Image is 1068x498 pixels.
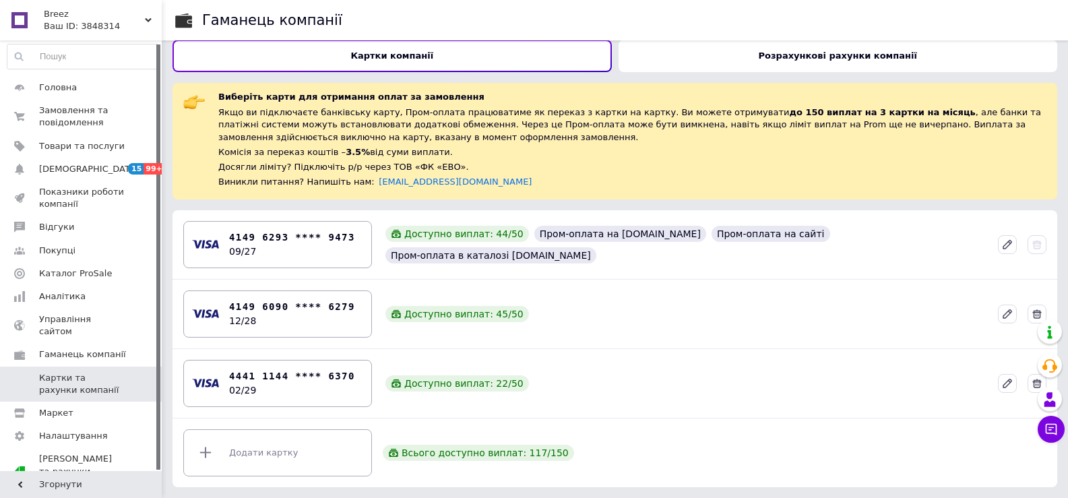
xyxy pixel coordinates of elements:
span: Виберіть карти для отримання оплат за замовлення [218,92,484,102]
div: Пром-оплата на [DOMAIN_NAME] [534,226,706,242]
div: Всього доступно виплат: 117 / 150 [383,445,574,461]
div: Якщо ви підключаєте банківську карту, Пром-оплата працюватиме як переказ з картки на картку. Ви м... [218,106,1046,144]
span: Управління сайтом [39,313,125,338]
span: Показники роботи компанії [39,186,125,210]
span: Breez [44,8,145,20]
button: Чат з покупцем [1038,416,1065,443]
span: Каталог ProSale [39,268,112,280]
div: Гаманець компанії [202,13,342,28]
div: Пром-оплата в каталозі [DOMAIN_NAME] [385,247,596,263]
span: Маркет [39,407,73,419]
img: :point_right: [183,91,205,113]
span: Картки та рахунки компанії [39,372,125,396]
span: Налаштування [39,430,108,442]
span: Покупці [39,245,75,257]
span: [PERSON_NAME] та рахунки [39,453,125,490]
div: Доступно виплат: 44 / 50 [385,226,529,242]
div: Додати картку [192,433,363,473]
span: Замовлення та повідомлення [39,104,125,129]
div: Комісія за переказ коштів – від суми виплати. [218,146,1046,159]
span: Аналітика [39,290,86,303]
time: 12/28 [229,315,256,326]
span: 3.5% [346,147,370,157]
span: [DEMOGRAPHIC_DATA] [39,163,139,175]
span: до 150 виплат на 3 картки на місяць [789,107,975,117]
input: Пошук [7,44,158,69]
time: 02/29 [229,385,256,396]
span: Гаманець компанії [39,348,126,361]
span: 99+ [144,163,166,175]
span: Головна [39,82,77,94]
div: Ваш ID: 3848314 [44,20,162,32]
time: 09/27 [229,246,256,257]
div: Виникли питання? Напишіть нам: [218,176,1046,188]
span: Відгуки [39,221,74,233]
div: Пром-оплата на сайті [712,226,830,242]
div: Доступно виплат: 22 / 50 [385,375,529,392]
div: Досягли ліміту? Підключіть р/р через ТОВ «ФК «ЕВО». [218,161,1046,173]
div: Доступно виплат: 45 / 50 [385,306,529,322]
span: 15 [128,163,144,175]
b: Розрахункові рахунки компанії [759,51,917,61]
a: [EMAIL_ADDRESS][DOMAIN_NAME] [379,177,532,187]
b: Картки компанії [350,51,433,61]
span: Товари та послуги [39,140,125,152]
